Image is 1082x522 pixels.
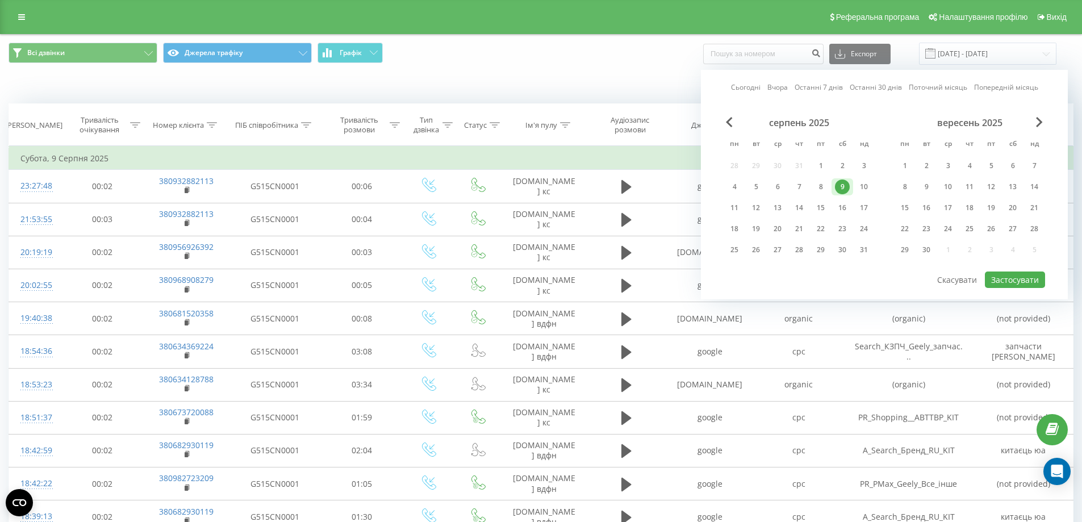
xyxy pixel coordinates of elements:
td: 00:02 [61,269,144,302]
td: [DOMAIN_NAME] вдфн [502,302,587,335]
td: 03:34 [321,368,403,401]
div: 18:53:23 [20,374,50,396]
div: 17 [857,201,871,215]
a: 380982723209 [159,473,214,483]
abbr: понеділок [896,136,913,153]
div: пн 25 серп 2025 р. [724,241,745,258]
td: 00:06 [321,170,403,203]
td: G515CN0001 [229,434,321,467]
abbr: четвер [791,136,808,153]
td: G515CN0001 [229,368,321,401]
div: 1 [813,158,828,173]
td: [DOMAIN_NAME] кс [502,170,587,203]
div: 30 [919,243,934,257]
abbr: вівторок [918,136,935,153]
div: Аудіозапис розмови [597,115,663,135]
td: organic [754,302,843,335]
button: Всі дзвінки [9,43,157,63]
abbr: вівторок [747,136,764,153]
div: ср 10 вер 2025 р. [937,178,959,195]
a: 380673720088 [159,407,214,417]
div: пт 22 серп 2025 р. [810,220,832,237]
div: Статус [464,120,487,130]
div: пн 11 серп 2025 р. [724,199,745,216]
td: A_Search_Бренд_RU_KIT [843,434,974,467]
div: вт 26 серп 2025 р. [745,241,767,258]
td: [DOMAIN_NAME] вдфн [502,335,587,368]
div: чт 4 вер 2025 р. [959,157,980,174]
td: google [666,203,754,236]
div: 15 [897,201,912,215]
div: пт 5 вер 2025 р. [980,157,1002,174]
div: 9 [919,179,934,194]
td: G515CN0001 [229,170,321,203]
div: пн 29 вер 2025 р. [894,241,916,258]
div: пт 26 вер 2025 р. [980,220,1002,237]
div: пт 12 вер 2025 р. [980,178,1002,195]
span: Next Month [1036,117,1043,127]
div: 15 [813,201,828,215]
td: G515CN0001 [229,467,321,500]
span: Search_КЗПЧ_Geely_запчас... [855,341,963,362]
td: cpc [754,335,843,368]
div: ПІБ співробітника [235,120,298,130]
td: organic [754,368,843,401]
div: 18:54:36 [20,340,50,362]
div: Ім'я пулу [525,120,557,130]
div: сб 6 вер 2025 р. [1002,157,1023,174]
div: 12 [984,179,999,194]
abbr: понеділок [726,136,743,153]
abbr: субота [834,136,851,153]
div: сб 13 вер 2025 р. [1002,178,1023,195]
div: ср 17 вер 2025 р. [937,199,959,216]
abbr: неділя [855,136,872,153]
a: Вчора [767,82,788,93]
div: Тип дзвінка [413,115,440,135]
a: Останні 30 днів [850,82,902,93]
td: PR_Shopping__АВТТВР_KIT [843,401,974,434]
div: 27 [1005,222,1020,236]
td: cpc [754,434,843,467]
span: Графік [340,49,362,57]
td: 00:03 [61,203,144,236]
div: 17 [941,201,955,215]
a: 380968908279 [159,274,214,285]
div: 28 [792,243,807,257]
td: 00:08 [321,302,403,335]
td: G515CN0001 [229,203,321,236]
div: пн 15 вер 2025 р. [894,199,916,216]
div: 11 [727,201,742,215]
td: 01:05 [321,467,403,500]
div: ср 6 серп 2025 р. [767,178,788,195]
div: 8 [813,179,828,194]
div: 21:53:55 [20,208,50,231]
button: Скасувати [931,272,983,288]
button: Open CMP widget [6,489,33,516]
div: 3 [941,158,955,173]
td: G515CN0001 [229,236,321,269]
div: 20:02:55 [20,274,50,297]
div: 14 [1027,179,1042,194]
td: 00:03 [321,236,403,269]
abbr: п’ятниця [983,136,1000,153]
td: 00:02 [61,335,144,368]
div: Open Intercom Messenger [1043,458,1071,485]
td: [DOMAIN_NAME] [666,302,754,335]
td: Субота, 9 Серпня 2025 [9,147,1073,170]
button: Джерела трафіку [163,43,312,63]
div: ср 3 вер 2025 р. [937,157,959,174]
a: 380932882113 [159,176,214,186]
abbr: четвер [961,136,978,153]
td: 00:02 [61,467,144,500]
td: google [666,269,754,302]
a: 380681520358 [159,308,214,319]
span: Реферальна програма [836,12,920,22]
div: 24 [941,222,955,236]
div: нд 3 серп 2025 р. [853,157,875,174]
abbr: п’ятниця [812,136,829,153]
td: (organic) [843,302,974,335]
td: G515CN0001 [229,335,321,368]
div: 25 [727,243,742,257]
div: вт 16 вер 2025 р. [916,199,937,216]
td: 03:08 [321,335,403,368]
